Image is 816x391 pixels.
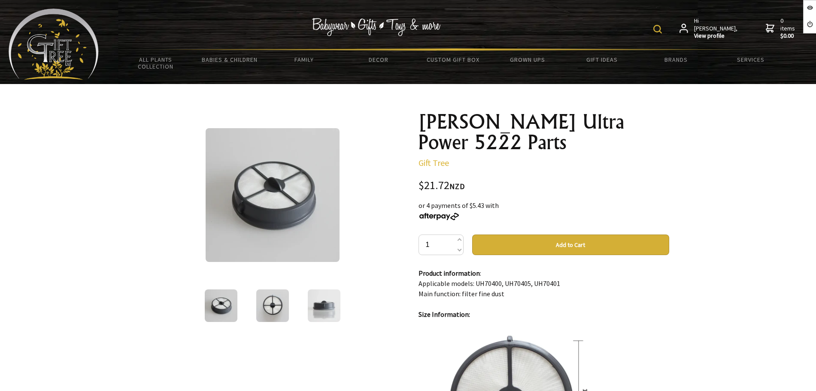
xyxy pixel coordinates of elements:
[341,51,416,69] a: Decor
[416,51,490,69] a: Custom Gift Box
[206,128,340,262] img: Hoover Ultra Power 5222 Parts
[766,17,797,40] a: 0 items$0.00
[653,25,662,33] img: product search
[419,180,669,192] div: $21.72
[694,17,738,40] span: Hi [PERSON_NAME],
[419,157,449,168] a: Gift Tree
[267,51,341,69] a: Family
[9,9,99,80] img: Babyware - Gifts - Toys and more...
[679,17,738,40] a: Hi [PERSON_NAME],View profile
[713,51,788,69] a: Services
[449,181,465,191] span: NZD
[490,51,564,69] a: Grown Ups
[419,200,669,221] div: or 4 payments of $5.43 with
[472,235,669,255] button: Add to Cart
[419,310,470,319] strong: Size Information:
[193,51,267,69] a: Babies & Children
[419,269,480,277] strong: Product information
[780,17,797,40] span: 0 items
[118,51,193,75] a: All Plants Collection
[419,213,460,220] img: Afterpay
[564,51,639,69] a: Gift Ideas
[308,289,340,322] img: Hoover Ultra Power 5222 Parts
[256,289,289,322] img: Hoover Ultra Power 5222 Parts
[639,51,713,69] a: Brands
[780,32,797,40] strong: $0.00
[205,289,237,322] img: Hoover Ultra Power 5222 Parts
[312,18,440,36] img: Babywear - Gifts - Toys & more
[419,111,669,153] h1: [PERSON_NAME] Ultra Power 5222 Parts
[694,32,738,40] strong: View profile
